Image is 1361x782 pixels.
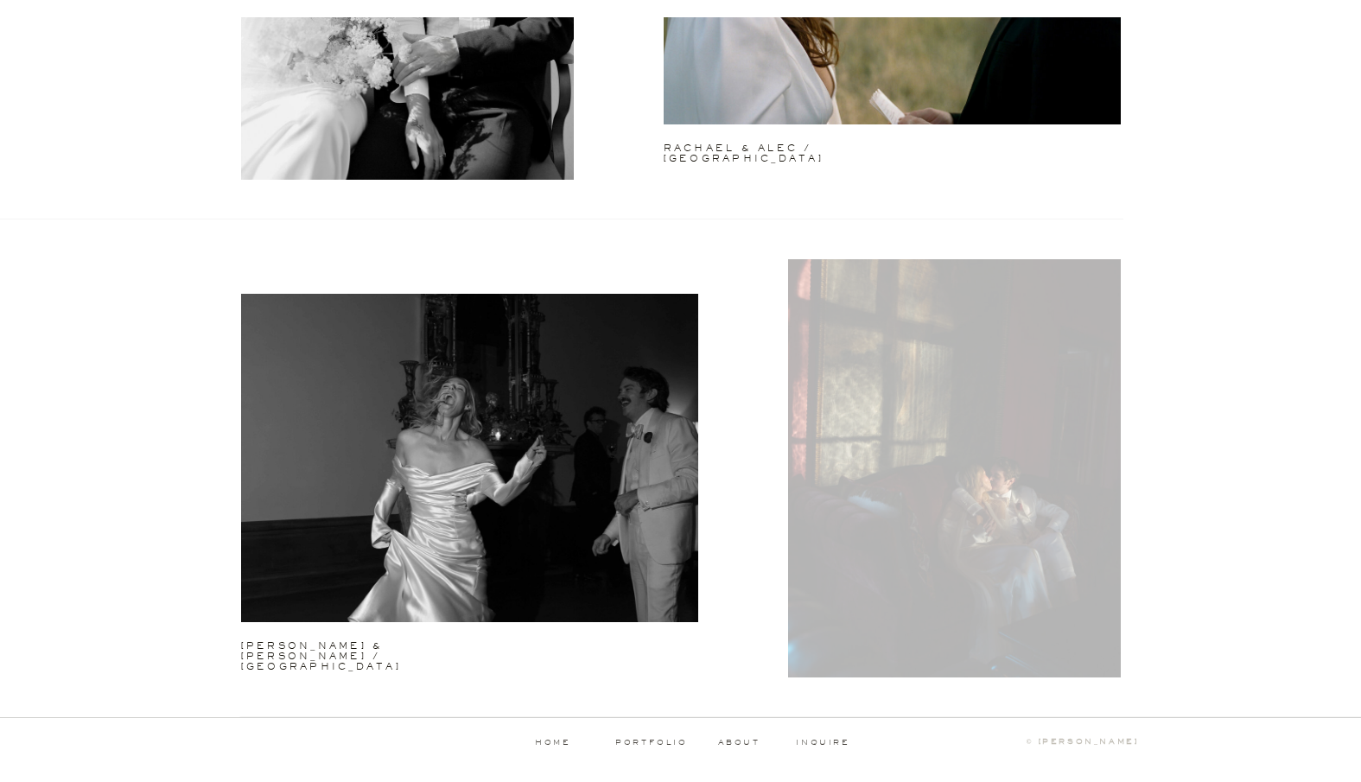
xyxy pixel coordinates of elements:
[796,739,851,747] a: inquire
[241,641,515,653] a: [PERSON_NAME] & [PERSON_NAME] / [GEOGRAPHIC_DATA]
[951,738,1139,747] a: © [PERSON_NAME]
[718,739,766,747] a: about
[609,739,695,747] a: portfolio
[664,143,883,156] a: rachael & alec / [GEOGRAPHIC_DATA]
[1027,737,1139,746] b: © [PERSON_NAME]
[511,739,596,747] a: home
